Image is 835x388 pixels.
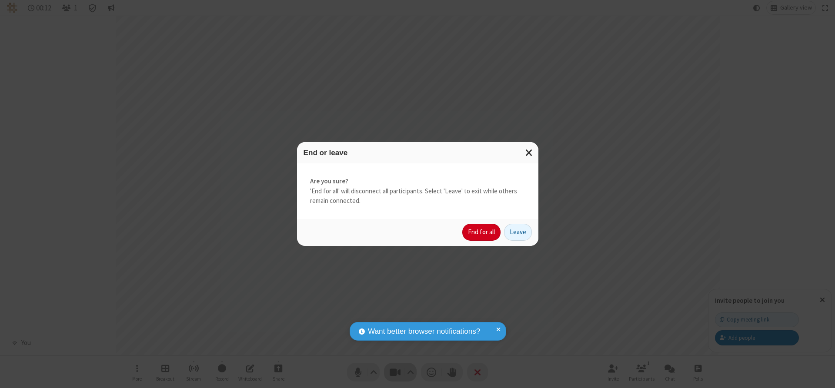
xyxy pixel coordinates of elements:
button: End for all [462,224,501,241]
button: Close modal [520,142,538,163]
button: Leave [504,224,532,241]
span: Want better browser notifications? [368,326,480,337]
strong: Are you sure? [310,176,525,186]
h3: End or leave [304,149,532,157]
div: 'End for all' will disconnect all participants. Select 'Leave' to exit while others remain connec... [297,163,538,219]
